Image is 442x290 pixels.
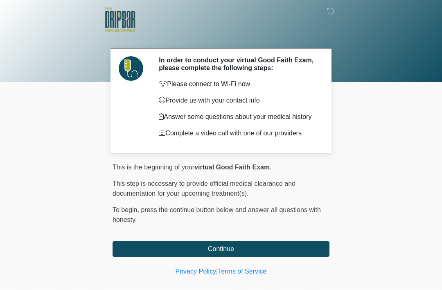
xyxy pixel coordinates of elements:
a: | [216,268,218,275]
button: Continue [113,241,329,257]
span: This step is necessary to provide official medical clearance and documentation for your upcoming ... [113,180,295,197]
span: press the continue button below and answer all questions with honesty. [113,206,321,223]
strong: virtual Good Faith Exam [194,164,270,171]
span: This is the beginning of your [113,164,194,171]
img: Agent Avatar [119,56,143,81]
p: Please connect to Wi-Fi now [159,79,317,89]
p: Provide us with your contact info [159,96,317,105]
h2: In order to conduct your virtual Good Faith Exam, please complete the following steps: [159,56,317,72]
p: Answer some questions about your medical history [159,112,317,122]
span: To begin, [113,206,141,213]
a: Privacy Policy [176,268,216,275]
p: Complete a video call with one of our providers [159,128,317,138]
a: Terms of Service [218,268,266,275]
span: . [270,164,271,171]
img: The DRIPBaR - New Braunfels Logo [104,6,135,33]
